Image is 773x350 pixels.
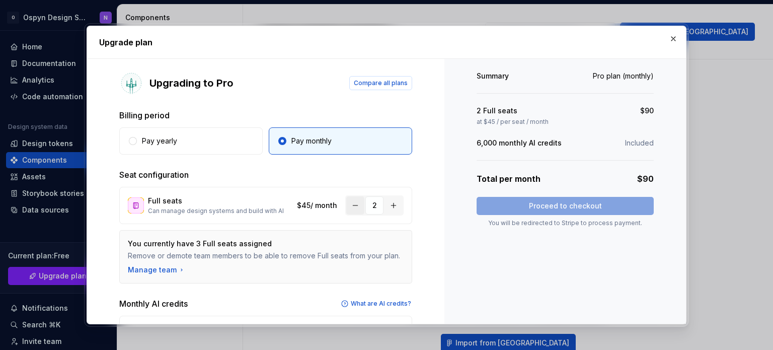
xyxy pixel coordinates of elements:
p: Pay yearly [142,136,177,146]
button: Pay monthly [269,127,412,155]
p: Full seats [148,196,293,206]
a: Manage team [128,265,186,275]
p: What are AI credits? [351,300,411,308]
h2: Upgrade plan [99,36,674,48]
div: 2 [365,196,383,215]
p: Pro plan (monthly) [593,71,654,81]
button: Compare all plans [349,76,412,90]
p: $90 [640,106,654,116]
p: 2 Full seats [477,106,517,116]
p: $45 / month [297,200,337,211]
p: Included [625,138,654,148]
p: Pay monthly [291,136,332,146]
p: You will be redirected to Stripe to process payment. [477,219,654,227]
p: Monthly AI credits [119,298,188,310]
p: Summary [477,71,509,81]
p: at $45 / per seat / month [477,118,549,126]
div: Remove or demote team members to be able to remove Full seats from your plan. [128,251,400,261]
p: Total per month [477,173,540,185]
p: Can manage design systems and build with AI [148,207,293,215]
p: Seat configuration [119,169,412,181]
p: Upgrading to Pro [149,76,234,90]
p: $90 [637,173,654,185]
p: 6,000 monthly AI credits [477,138,562,148]
p: Billing period [119,109,412,121]
span: Compare all plans [354,79,408,87]
button: Pay yearly [119,127,263,155]
div: You currently have 3 Full seats assigned [128,239,272,249]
